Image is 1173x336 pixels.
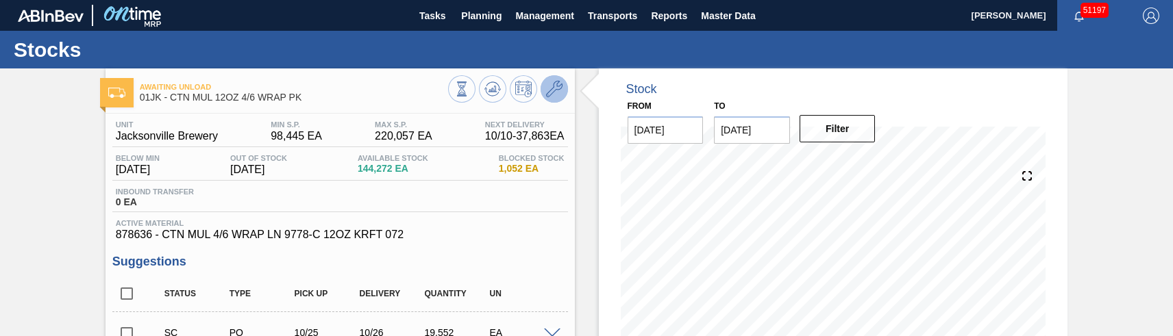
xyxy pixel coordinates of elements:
button: Filter [800,115,876,142]
span: Out Of Stock [230,154,287,162]
span: Next Delivery [485,120,565,129]
span: Available Stock [358,154,428,162]
img: Logout [1143,8,1159,24]
img: TNhmsLtSVTkK8tSr43FrP2fwEKptu5GPRR3wAAAABJRU5ErkJggg== [18,10,84,22]
span: MAX S.P. [375,120,432,129]
span: Master Data [701,8,755,24]
span: Reports [651,8,687,24]
span: 0 EA [116,197,194,207]
span: Planning [461,8,502,24]
div: Stock [626,82,657,96]
span: Blocked Stock [499,154,565,162]
span: Tasks [417,8,447,24]
div: Status [161,289,233,298]
span: Below Min [116,154,160,162]
input: mm/dd/yyyy [628,116,704,144]
label: From [628,101,652,111]
button: Go to Master Data / General [541,75,568,103]
button: Notifications [1057,6,1101,25]
span: Management [515,8,574,24]
button: Update Chart [479,75,506,103]
img: Ícone [108,88,125,98]
span: MIN S.P. [271,120,322,129]
span: Jacksonville Brewery [116,130,218,142]
h1: Stocks [14,42,257,57]
span: 144,272 EA [358,164,428,174]
div: Type [226,289,298,298]
span: Unit [116,120,218,129]
button: Stocks Overview [448,75,476,103]
span: 01JK - CTN MUL 12OZ 4/6 WRAP PK [140,92,448,103]
div: Delivery [356,289,428,298]
label: to [714,101,725,111]
span: Awaiting Unload [140,83,448,91]
span: 220,057 EA [375,130,432,142]
input: mm/dd/yyyy [714,116,790,144]
span: 10/10 - 37,863 EA [485,130,565,142]
span: Active Material [116,219,565,227]
span: 1,052 EA [499,164,565,174]
span: 51197 [1081,3,1109,18]
h3: Suggestions [112,255,568,269]
span: 98,445 EA [271,130,322,142]
button: Schedule Inventory [510,75,537,103]
div: UN [486,289,558,298]
span: [DATE] [230,164,287,176]
span: Inbound Transfer [116,188,194,196]
span: Transports [588,8,637,24]
span: [DATE] [116,164,160,176]
div: Pick up [291,289,363,298]
span: 878636 - CTN MUL 4/6 WRAP LN 9778-C 12OZ KRFT 072 [116,229,565,241]
div: Quantity [421,289,493,298]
